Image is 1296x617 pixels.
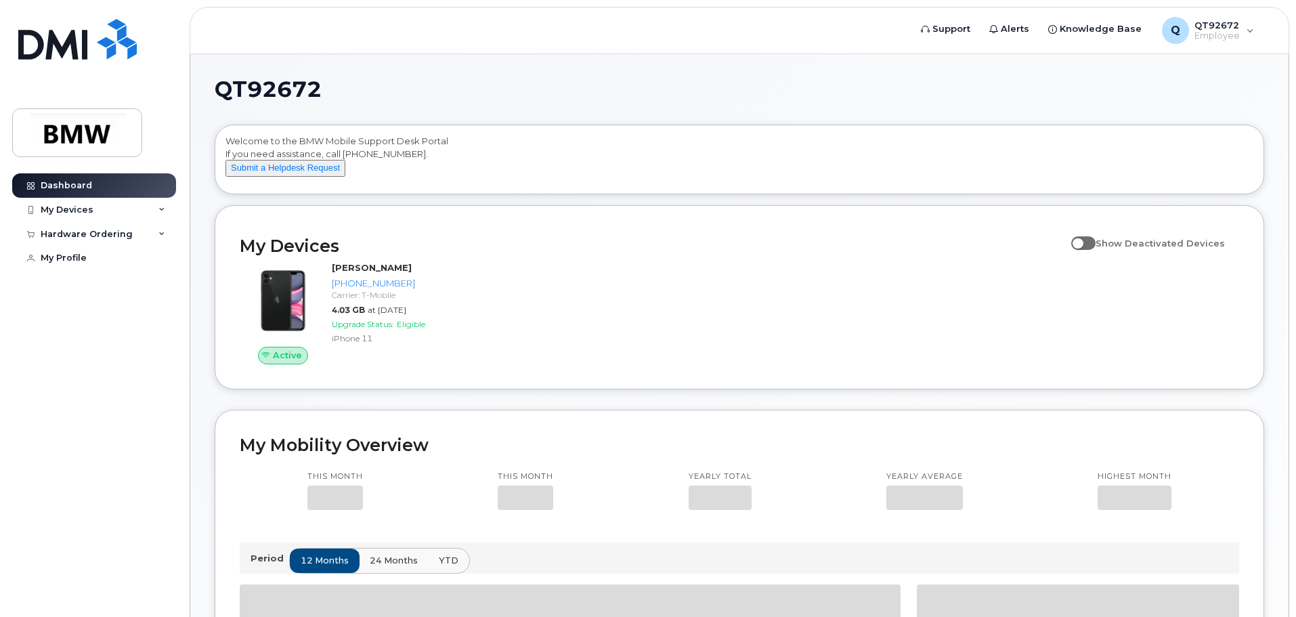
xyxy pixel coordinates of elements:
p: Yearly average [886,471,963,482]
input: Show Deactivated Devices [1071,230,1082,241]
p: This month [498,471,553,482]
img: iPhone_11.jpg [251,268,316,333]
p: Yearly total [689,471,752,482]
div: [PHONE_NUMBER] [332,277,472,290]
span: Show Deactivated Devices [1096,238,1225,249]
span: Eligible [397,319,425,329]
p: This month [307,471,363,482]
p: Highest month [1098,471,1171,482]
span: YTD [439,554,458,567]
div: Welcome to the BMW Mobile Support Desk Portal If you need assistance, call [PHONE_NUMBER]. [225,135,1253,189]
span: Upgrade Status: [332,319,394,329]
span: QT92672 [215,79,322,100]
span: 4.03 GB [332,305,365,315]
a: Submit a Helpdesk Request [225,162,345,173]
div: iPhone 11 [332,333,472,344]
button: Submit a Helpdesk Request [225,160,345,177]
h2: My Mobility Overview [240,435,1239,455]
h2: My Devices [240,236,1064,256]
div: Carrier: T-Mobile [332,289,472,301]
span: at [DATE] [368,305,406,315]
span: Active [273,349,302,362]
span: 24 months [370,554,418,567]
strong: [PERSON_NAME] [332,262,412,273]
p: Period [251,552,289,565]
a: Active[PERSON_NAME][PHONE_NUMBER]Carrier: T-Mobile4.03 GBat [DATE]Upgrade Status:EligibleiPhone 11 [240,261,477,364]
